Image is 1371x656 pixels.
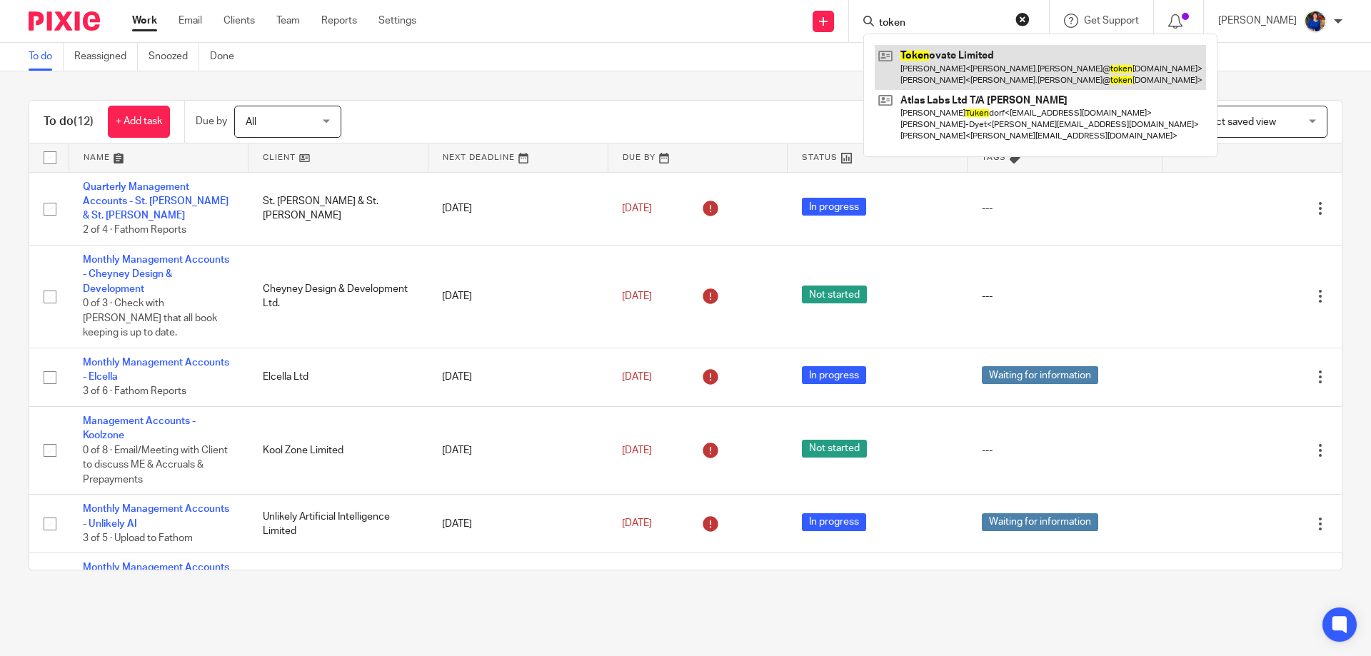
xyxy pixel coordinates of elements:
div: --- [982,289,1148,303]
span: Not started [802,440,867,458]
a: Quarterly Management Accounts - St. [PERSON_NAME] & St. [PERSON_NAME] [83,182,228,221]
td: St. [PERSON_NAME] & St. [PERSON_NAME] [248,172,428,246]
a: Management Accounts - Koolzone [83,416,196,440]
a: Snoozed [149,43,199,71]
td: Cheyney Design & Development Ltd. [248,246,428,348]
a: Monthly Management Accounts - Cheyney Design & Development [83,255,229,294]
td: [DATE] [428,406,608,494]
span: (12) [74,116,94,127]
span: [DATE] [622,372,652,382]
span: 3 of 5 · Upload to Fathom [83,533,193,543]
a: Team [276,14,300,28]
a: Email [179,14,202,28]
a: Monthly Management Accounts - Robok [83,562,229,587]
span: All [246,117,256,127]
span: In progress [802,366,866,384]
a: Done [210,43,245,71]
td: Unlikely Artificial Intelligence Limited [248,495,428,553]
td: [DATE] [428,246,608,348]
span: [DATE] [622,203,652,213]
input: Search [878,17,1006,30]
span: 0 of 8 · Email/Meeting with Client to discuss ME & Accruals & Prepayments [83,445,228,485]
td: Elcella Ltd [248,348,428,406]
span: In progress [802,198,866,216]
div: --- [982,201,1148,216]
span: 3 of 6 · Fathom Reports [83,387,186,397]
a: + Add task [108,106,170,138]
span: 0 of 3 · Check with [PERSON_NAME] that all book keeping is up to date. [83,298,217,338]
h1: To do [44,114,94,129]
span: Get Support [1084,16,1139,26]
span: [DATE] [622,445,652,455]
a: Reassigned [74,43,138,71]
span: 2 of 4 · Fathom Reports [83,226,186,236]
td: [DATE] [428,348,608,406]
td: [DATE] [428,553,608,641]
a: Clients [224,14,255,28]
div: --- [982,443,1148,458]
p: [PERSON_NAME] [1218,14,1297,28]
span: [DATE] [622,519,652,529]
td: [DATE] [428,495,608,553]
img: Nicole.jpeg [1304,10,1327,33]
a: Work [132,14,157,28]
span: Tags [982,153,1006,161]
p: Due by [196,114,227,128]
td: RoboK Limited [248,553,428,641]
a: Reports [321,14,357,28]
button: Clear [1015,12,1030,26]
a: Monthly Management Accounts - Unlikely AI [83,504,229,528]
span: Waiting for information [982,366,1098,384]
a: Settings [378,14,416,28]
span: Waiting for information [982,513,1098,531]
span: [DATE] [622,291,652,301]
a: To do [29,43,64,71]
td: Kool Zone Limited [248,406,428,494]
img: Pixie [29,11,100,31]
a: Monthly Management Accounts - Elcella [83,358,229,382]
td: [DATE] [428,172,608,246]
span: Not started [802,286,867,303]
span: In progress [802,513,866,531]
span: Select saved view [1196,117,1276,127]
